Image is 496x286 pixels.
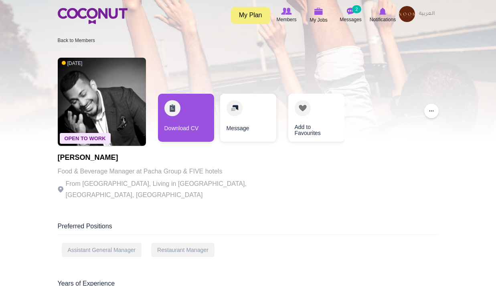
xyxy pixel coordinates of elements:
img: Home [58,8,128,24]
p: Food & Beverage Manager at Pacha Group & FIVE hotels [58,166,278,177]
span: [DATE] [62,60,83,67]
span: Members [276,16,296,24]
p: From [GEOGRAPHIC_DATA], Living in [GEOGRAPHIC_DATA], [GEOGRAPHIC_DATA], [GEOGRAPHIC_DATA] [58,178,278,201]
div: 2 / 3 [220,94,276,146]
img: My Jobs [314,8,323,15]
a: Browse Members Members [271,6,303,24]
div: 3 / 3 [282,94,338,146]
a: Back to Members [58,38,95,43]
div: 1 / 3 [158,94,214,146]
h1: [PERSON_NAME] [58,154,278,162]
a: Message [220,94,276,142]
a: My Plan [231,7,270,24]
a: Download CV [158,94,214,142]
span: Notifications [370,16,396,24]
div: Restaurant Manager [151,243,215,257]
img: Messages [347,8,355,15]
img: Notifications [379,8,386,15]
a: Messages Messages 2 [335,6,367,24]
span: Open To Work [60,133,111,144]
a: Notifications Notifications [367,6,399,24]
a: My Jobs My Jobs [303,6,335,25]
a: العربية [415,6,439,22]
div: Preferred Positions [58,222,439,235]
div: Assistant General Manager [62,243,142,257]
a: Add to Favourites [288,94,344,142]
button: ... [424,104,439,118]
span: My Jobs [310,16,328,24]
img: Browse Members [281,8,292,15]
span: Messages [340,16,362,24]
small: 2 [352,5,361,13]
